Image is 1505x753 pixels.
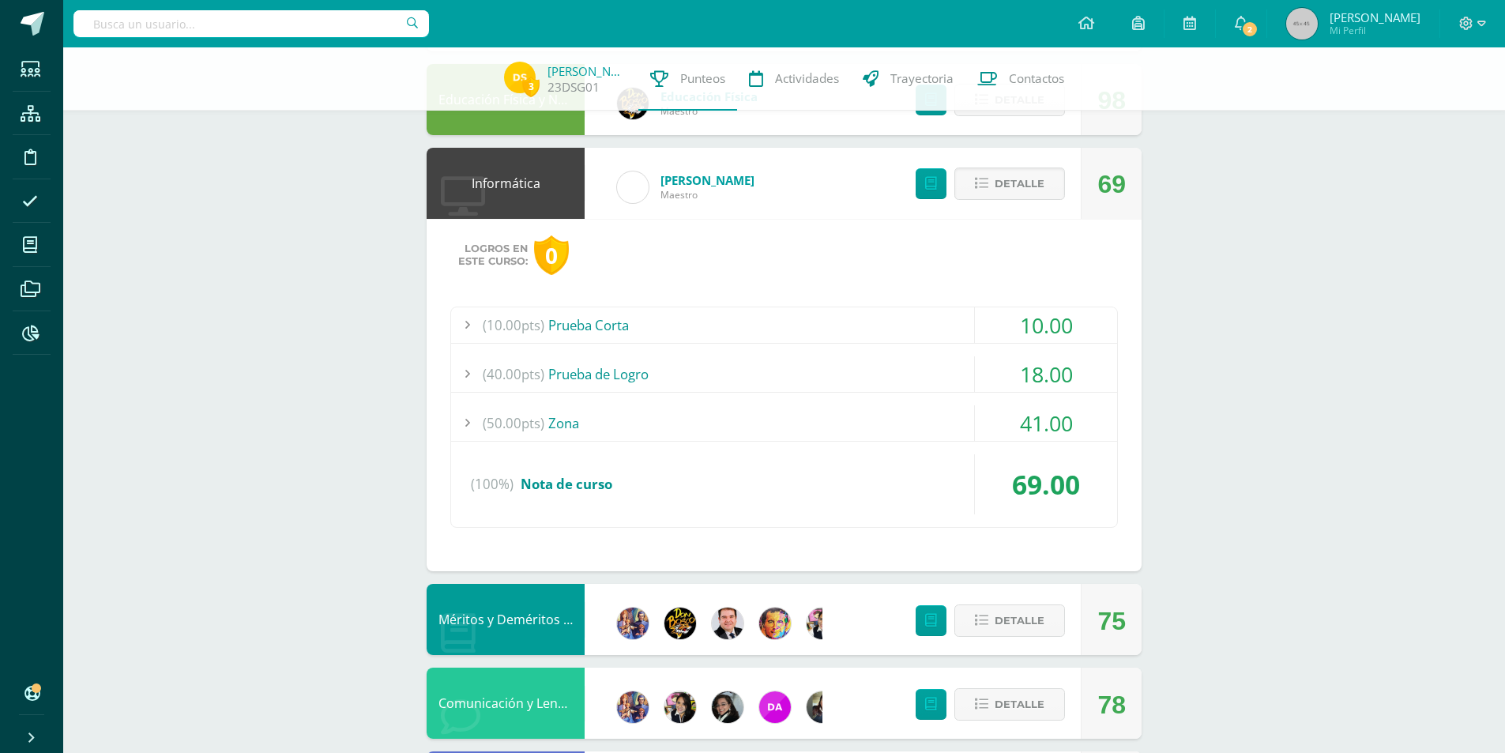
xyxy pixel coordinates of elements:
[471,454,514,514] span: (100%)
[458,243,528,268] span: Logros en este curso:
[451,405,1117,441] div: Zona
[451,307,1117,343] div: Prueba Corta
[547,79,600,96] a: 23DSG01
[1330,9,1420,25] span: [PERSON_NAME]
[664,691,696,723] img: 282f7266d1216b456af8b3d5ef4bcc50.png
[954,688,1065,721] button: Detalle
[851,47,965,111] a: Trayectoria
[660,188,754,201] span: Maestro
[680,70,725,87] span: Punteos
[954,604,1065,637] button: Detalle
[1097,585,1126,657] div: 75
[1009,70,1064,87] span: Contactos
[1330,24,1420,37] span: Mi Perfil
[617,691,649,723] img: 3f4c0a665c62760dc8d25f6423ebedea.png
[483,307,544,343] span: (10.00pts)
[1241,21,1259,38] span: 2
[712,608,743,639] img: 57933e79c0f622885edf5cfea874362b.png
[547,63,626,79] a: [PERSON_NAME]
[807,608,838,639] img: 282f7266d1216b456af8b3d5ef4bcc50.png
[660,104,758,118] span: Maestro
[427,584,585,655] div: Méritos y Deméritos 4to. Primaria ¨A¨
[427,148,585,219] div: Informática
[483,356,544,392] span: (40.00pts)
[1020,311,1073,340] span: 10.00
[1097,669,1126,740] div: 78
[965,47,1076,111] a: Contactos
[438,695,739,712] a: Comunicación y Lenguaje L.3 (Inglés y Laboratorio)
[1020,360,1073,389] span: 18.00
[1097,149,1126,220] div: 69
[483,405,544,441] span: (50.00pts)
[995,606,1044,635] span: Detalle
[954,168,1065,200] button: Detalle
[759,608,791,639] img: 49d5a75e1ce6d2edc12003b83b1ef316.png
[712,691,743,723] img: 7bd163c6daa573cac875167af135d202.png
[73,10,429,37] input: Busca un usuario...
[617,608,649,639] img: 3f4c0a665c62760dc8d25f6423ebedea.png
[522,77,540,96] span: 3
[472,175,540,192] a: Informática
[995,169,1044,198] span: Detalle
[995,690,1044,719] span: Detalle
[890,70,954,87] span: Trayectoria
[438,611,666,628] a: Méritos y Deméritos 4to. Primaria ¨A¨
[759,691,791,723] img: 20293396c123fa1d0be50d4fd90c658f.png
[1020,409,1073,438] span: 41.00
[451,356,1117,392] div: Prueba de Logro
[807,691,838,723] img: f727c7009b8e908c37d274233f9e6ae1.png
[427,668,585,739] div: Comunicación y Lenguaje L.3 (Inglés y Laboratorio)
[660,172,754,188] a: [PERSON_NAME]
[1286,8,1318,40] img: 45x45
[638,47,737,111] a: Punteos
[737,47,851,111] a: Actividades
[521,475,612,493] span: Nota de curso
[617,171,649,203] img: cae4b36d6049cd6b8500bd0f72497672.png
[1012,466,1080,503] span: 69.00
[534,235,569,276] div: 0
[664,608,696,639] img: eda3c0d1caa5ac1a520cf0290d7c6ae4.png
[504,62,536,93] img: bcac273c80fcd827e462e762e2bb57e7.png
[775,70,839,87] span: Actividades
